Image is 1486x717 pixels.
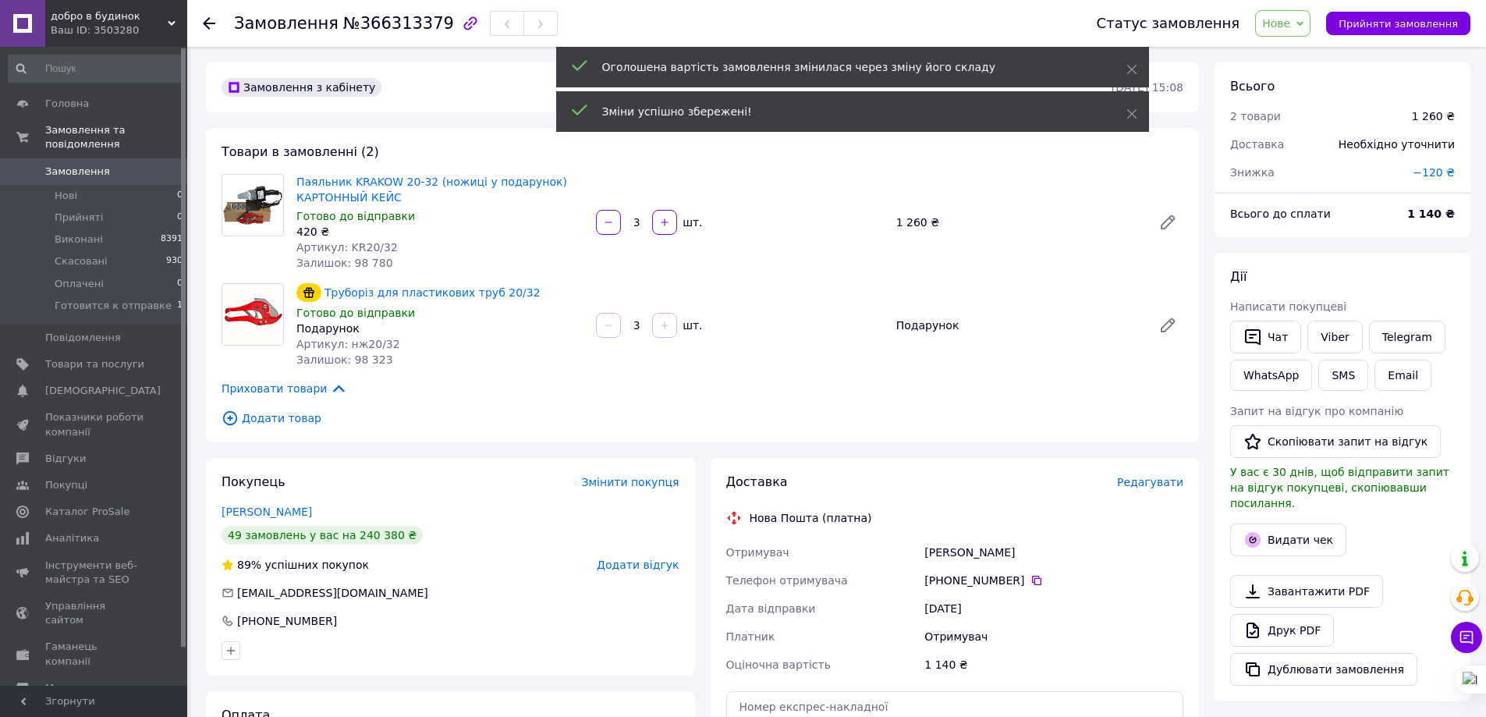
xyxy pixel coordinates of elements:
[1329,127,1464,162] div: Необхідно уточнити
[237,587,428,599] span: [EMAIL_ADDRESS][DOMAIN_NAME]
[222,284,283,345] img: Труборіз для пластикових труб 20/32
[296,224,583,240] div: 420 ₴
[1230,138,1284,151] span: Доставка
[890,314,1146,336] div: Подарунок
[45,559,144,587] span: Інструменти веб-майстра та SEO
[222,506,312,518] a: [PERSON_NAME]
[921,538,1186,566] div: [PERSON_NAME]
[45,478,87,492] span: Покупці
[45,97,89,111] span: Головна
[726,658,831,671] span: Оціночна вартість
[1230,524,1346,556] button: Видати чек
[726,602,816,615] span: Дата відправки
[222,185,283,225] img: Паяльник KRAKOW 20-32 (ножиці у подарунок) КАРТОННЫЙ КЕЙС
[1230,425,1441,458] button: Скопіювати запит на відгук
[1152,310,1183,341] a: Редагувати
[343,14,454,33] span: №366313379
[45,599,144,627] span: Управління сайтом
[1307,321,1362,353] a: Viber
[1318,360,1368,391] button: SMS
[55,211,103,225] span: Прийняті
[55,299,172,313] span: Готовится к отправке
[45,531,99,545] span: Аналітика
[51,23,187,37] div: Ваш ID: 3503280
[1339,18,1458,30] span: Прийняти замовлення
[1230,110,1281,122] span: 2 товари
[1413,166,1455,179] span: −120 ₴
[296,257,393,269] span: Залишок: 98 780
[1117,476,1183,488] span: Редагувати
[55,254,108,268] span: Скасовані
[222,557,369,573] div: успішних покупок
[55,277,104,291] span: Оплачені
[222,144,379,159] span: Товари в замовленні (2)
[1230,466,1449,509] span: У вас є 30 днів, щоб відправити запит на відгук покупцеві, скопіювавши посилання.
[51,9,168,23] span: добро в будинок
[726,546,789,559] span: Отримувач
[45,357,144,371] span: Товари та послуги
[296,176,567,204] a: Паяльник KRAKOW 20-32 (ножиці у подарунок) КАРТОННЫЙ КЕЙС
[1412,108,1455,124] div: 1 260 ₴
[325,286,541,299] a: Труборіз для пластикових труб 20/32
[1230,614,1334,647] a: Друк PDF
[234,14,339,33] span: Замовлення
[726,474,788,489] span: Доставка
[45,123,187,151] span: Замовлення та повідомлення
[45,505,129,519] span: Каталог ProSale
[45,165,110,179] span: Замовлення
[8,55,184,83] input: Пошук
[1230,269,1247,284] span: Дії
[296,353,393,366] span: Залишок: 98 323
[222,78,381,97] div: Замовлення з кабінету
[1230,653,1417,686] button: Дублювати замовлення
[582,476,679,488] span: Змінити покупця
[45,640,144,668] span: Гаманець компанії
[726,630,775,643] span: Платник
[296,241,398,254] span: Артикул: KR20/32
[55,232,103,247] span: Виконані
[45,681,85,695] span: Маркет
[237,559,261,571] span: 89%
[746,510,876,526] div: Нова Пошта (платна)
[177,189,183,203] span: 0
[177,277,183,291] span: 0
[45,410,144,438] span: Показники роботи компанії
[236,613,339,629] div: [PHONE_NUMBER]
[45,384,161,398] span: [DEMOGRAPHIC_DATA]
[222,380,347,397] span: Приховати товари
[55,189,77,203] span: Нові
[1230,321,1301,353] button: Чат
[1326,12,1470,35] button: Прийняти замовлення
[597,559,679,571] span: Додати відгук
[177,211,183,225] span: 0
[924,573,1183,588] div: [PHONE_NUMBER]
[1230,208,1331,220] span: Всього до сплати
[602,104,1087,119] div: Зміни успішно збережені!
[1230,405,1403,417] span: Запит на відгук про компанію
[203,16,215,31] div: Повернутися назад
[222,474,285,489] span: Покупець
[921,651,1186,679] div: 1 140 ₴
[1230,300,1346,313] span: Написати покупцеві
[679,318,704,333] div: шт.
[1230,166,1275,179] span: Знижка
[45,331,121,345] span: Повідомлення
[921,623,1186,651] div: Отримувач
[1097,16,1240,31] div: Статус замовлення
[296,210,415,222] span: Готово до відправки
[166,254,183,268] span: 930
[1230,79,1275,94] span: Всього
[726,574,848,587] span: Телефон отримувача
[45,452,86,466] span: Відгуки
[1262,17,1290,30] span: Нове
[679,215,704,230] div: шт.
[161,232,183,247] span: 8391
[1230,575,1383,608] a: Завантажити PDF
[1230,360,1312,391] a: WhatsApp
[1369,321,1445,353] a: Telegram
[1374,360,1431,391] button: Email
[296,338,400,350] span: Артикул: нж20/32
[296,321,583,336] div: Подарунок
[222,410,1183,427] span: Додати товар
[222,526,423,545] div: 49 замовлень у вас на 240 380 ₴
